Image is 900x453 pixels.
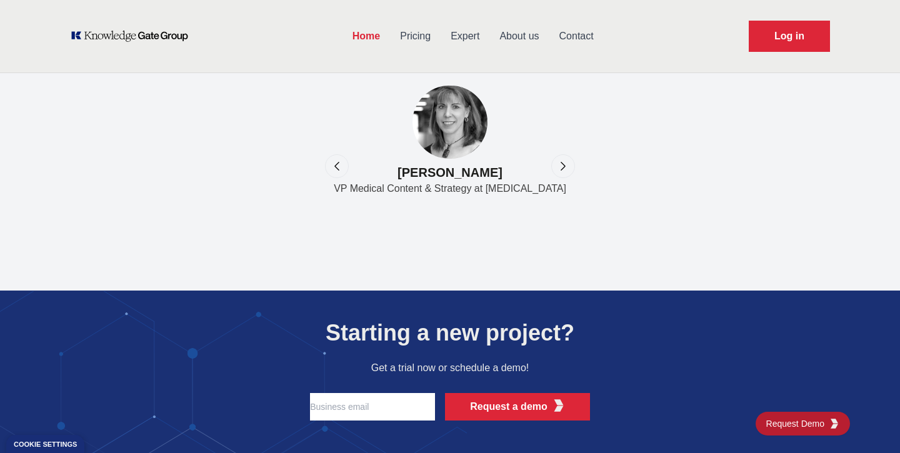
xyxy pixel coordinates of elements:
button: next [551,154,575,178]
a: Contact [549,20,604,52]
a: Pricing [390,20,441,52]
a: Expert [441,20,489,52]
img: Bonnie Kuehl [412,86,487,159]
a: Request DemoKGG [756,412,850,436]
img: KGG [829,419,839,429]
p: Request a demo [470,399,547,414]
img: KGG Fifth Element RED [552,399,565,412]
span: Request Demo [766,417,829,430]
div: Chat-widget [837,393,900,453]
h2: [PERSON_NAME] [269,159,631,181]
p: Get a trial now or schedule a demo! [371,361,529,376]
button: Request a demoKGG Fifth Element RED [445,393,590,421]
a: About us [489,20,549,52]
iframe: Chat Widget [837,393,900,453]
button: previous [325,154,349,178]
a: KOL Knowledge Platform: Talk to Key External Experts (KEE) [70,30,197,42]
a: Home [342,20,390,52]
input: Business email [310,393,435,421]
div: Cookie settings [14,441,77,448]
div: VP Medical Content & Strategy at [MEDICAL_DATA] [334,181,566,196]
a: Request Demo [749,21,830,52]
